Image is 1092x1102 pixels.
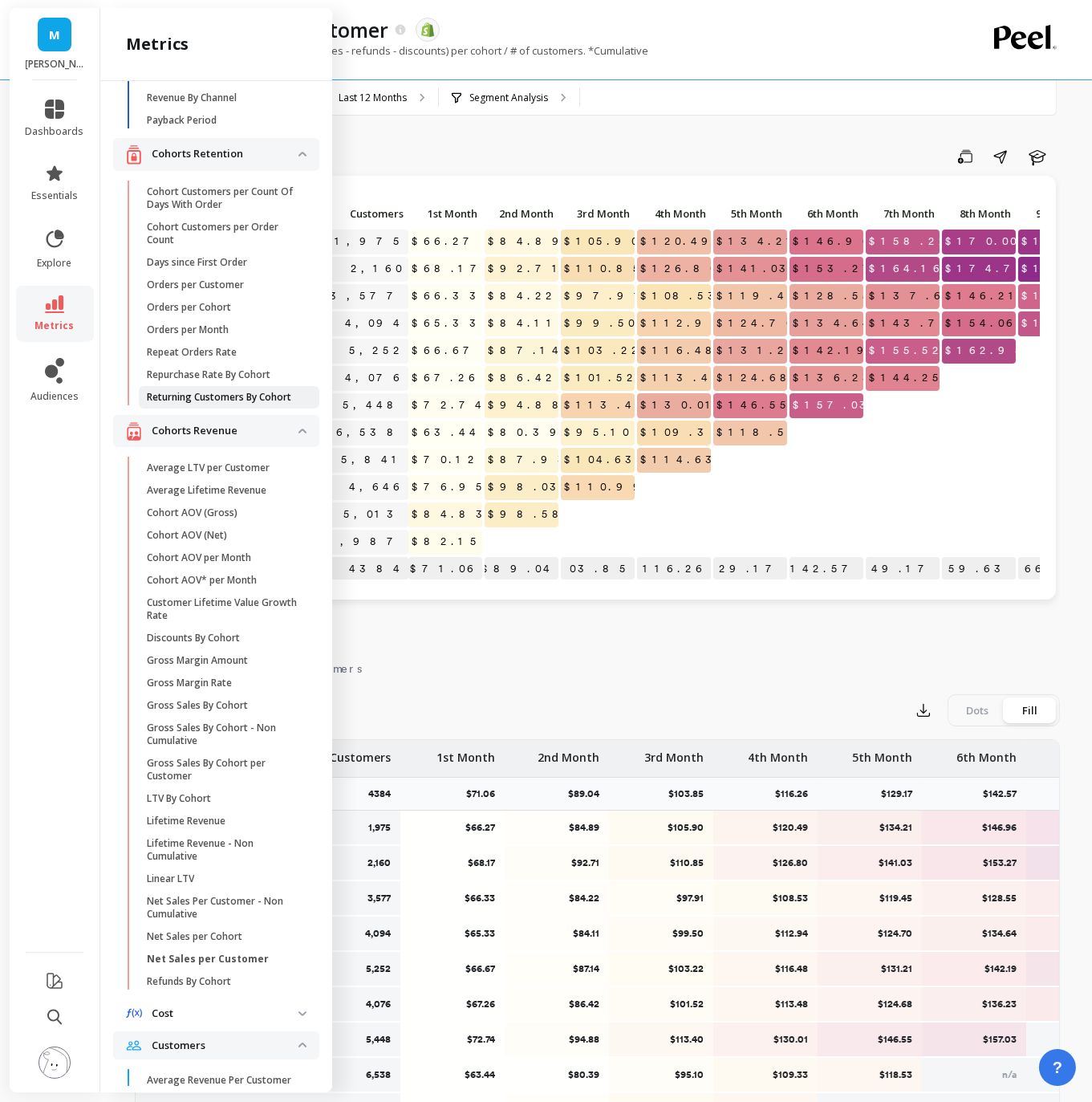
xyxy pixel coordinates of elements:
[147,301,231,314] p: Orders per Cohort
[367,892,391,905] p: 3,577
[619,927,704,940] p: $99.50
[366,1033,391,1046] p: 5,448
[713,202,787,225] p: 5th Month
[1021,207,1087,220] span: 9th Month
[793,207,859,220] span: 6th Month
[408,557,482,581] p: $71.06
[31,189,78,202] span: essentials
[339,393,408,417] a: 5,448
[147,654,248,667] p: Gross Margin Amount
[983,787,1026,800] p: $142.57
[340,502,408,527] a: 5,013
[790,557,863,581] p: $142.57
[668,787,713,800] p: $103.85
[298,1043,306,1047] img: down caret icon
[331,230,408,254] a: 1,975
[1004,697,1057,723] div: Fill
[932,1033,1017,1046] p: $157.03
[408,339,485,363] span: $66.67
[790,339,879,363] span: $142.19
[637,421,736,445] span: $109.33
[724,856,808,869] p: $126.80
[637,557,711,581] p: $116.26
[828,892,912,905] p: $119.45
[135,43,648,58] p: Net Sales per customer. (Gross sales - refunds - discounts) per cohort / # of customers. *Cumulative
[147,699,248,712] p: Gross Sales By Cohort
[828,1068,912,1081] p: $118.53
[411,1068,495,1081] p: $63.44
[881,787,922,800] p: $129.17
[869,207,935,220] span: 7th Month
[790,257,884,281] span: $153.27
[790,202,863,225] p: 6th Month
[347,257,408,281] a: 2,160
[26,58,84,71] p: Martie
[713,284,803,308] span: $119.45
[724,962,808,975] p: $116.48
[484,202,560,227] div: Toggle SortBy
[469,91,548,104] p: Segment Analysis
[932,927,1017,940] p: $134.64
[515,892,599,905] p: $84.22
[619,1033,704,1046] p: $113.40
[560,202,636,227] div: Toggle SortBy
[485,421,571,445] span: $80.39
[147,574,257,587] p: Cohort AOV* per Month
[932,962,1017,975] p: $142.19
[298,1011,306,1016] img: down caret icon
[339,91,407,104] p: Last 12 Months
[790,366,884,390] span: $136.23
[49,26,60,44] span: M
[342,366,408,390] a: 4,076
[561,257,648,281] span: $110.85
[147,368,270,381] p: Repurchase Rate By Cohort
[408,284,491,308] span: $66.33
[568,787,609,800] p: $89.04
[713,421,810,445] span: $118.53
[790,284,878,308] span: $128.55
[724,1068,808,1081] p: $109.33
[365,927,391,940] p: 4,094
[311,202,388,227] div: Toggle SortBy
[147,1074,300,1100] p: Average Revenue Per Customer (ARPC)
[713,393,795,417] span: $146.55
[152,1038,298,1054] p: Customers
[327,284,408,308] a: 3,577
[485,366,561,390] span: $86.42
[637,448,727,472] span: $114.63
[485,448,579,472] span: $87.93
[412,207,477,220] span: 1st Month
[561,421,635,445] span: $95.10
[637,202,711,225] p: 4th Month
[865,202,941,227] div: Toggle SortBy
[485,202,558,225] p: 2nd Month
[866,202,940,225] p: 7th Month
[828,962,912,975] p: $131.21
[411,856,495,869] p: $68.17
[619,1068,704,1081] p: $95.10
[485,339,567,363] span: $87.14
[942,230,1023,254] span: $170.00
[640,207,706,220] span: 4th Month
[126,1040,142,1051] img: navigation item icon
[366,1068,391,1081] p: 6,538
[515,998,599,1011] p: $86.42
[366,998,391,1011] p: 4,076
[147,677,232,689] p: Gross Margin Rate
[408,393,490,417] span: $72.74
[411,962,495,975] p: $66.67
[39,1047,71,1079] img: profile picture
[366,962,391,975] p: 5,252
[147,930,242,943] p: Net Sales per Cohort
[1018,557,1092,581] p: $166.97
[942,339,1037,363] span: $162.98
[561,311,641,335] span: $99.50
[790,311,878,335] span: $134.64
[38,257,72,270] span: explore
[724,892,808,905] p: $108.53
[420,22,435,37] img: api.shopify.svg
[932,892,1017,905] p: $128.55
[408,230,485,254] span: $66.27
[408,311,491,335] span: $65.33
[828,927,912,940] p: $124.70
